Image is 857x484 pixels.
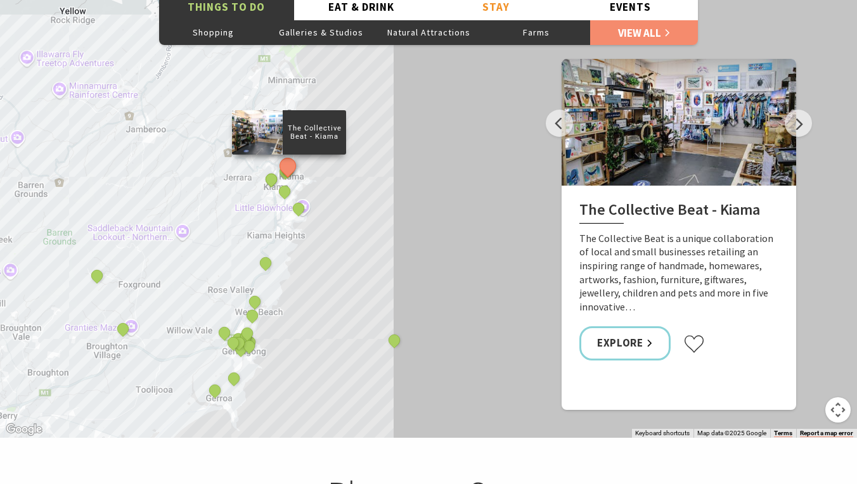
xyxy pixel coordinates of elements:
[579,232,778,314] p: The Collective Beat is a unique collaboration of local and small businesses retailing an inspirin...
[774,430,792,437] a: Terms (opens in new tab)
[482,20,590,45] button: Farms
[263,171,280,188] button: See detail about Kiama Coast Walk
[283,122,346,143] p: The Collective Beat - Kiama
[635,429,690,438] button: Keyboard shortcuts
[267,20,375,45] button: Galleries & Studios
[241,338,257,354] button: See detail about Gerringong RSL sub-branch ANZAC Memorial
[115,321,132,337] button: See detail about Granties Maze and Fun Park
[579,326,671,360] a: Explore
[257,255,274,272] button: See detail about Mt Pleasant Lookout, Kiama Heights
[3,421,45,438] a: Click to see this area on Google Maps
[233,341,249,357] button: See detail about Boat Harbour Ocean Pool, Gerringong
[825,397,851,423] button: Map camera controls
[216,324,233,341] button: See detail about Soul Clay Studios
[239,325,255,341] button: See detail about Gerringong Bowling & Recreation Club
[579,201,778,224] h2: The Collective Beat - Kiama
[159,20,267,45] button: Shopping
[683,334,705,353] button: Click to favourite The Collective Beat - Kiama
[280,162,296,179] button: See detail about Belinda Doyle
[546,110,573,137] button: Previous
[590,20,698,45] a: View All
[386,332,403,348] button: See detail about Pottery at Old Toolijooa School
[3,421,45,438] img: Google
[207,383,223,399] button: See detail about Zeynep Testoni Ceramics
[800,430,853,437] a: Report a map error
[247,294,263,310] button: See detail about Werri Lagoon, Gerringong
[89,267,105,284] button: See detail about Robyn Sharp, Cedar Ridge Studio and Gallery
[225,335,242,352] button: See detail about Gerringong Whale Watching Platform
[276,155,300,178] button: See detail about The Collective Beat - Kiama
[290,200,307,217] button: See detail about Little Blowhole, Kiama
[785,110,812,137] button: Next
[244,307,261,324] button: See detail about Werri Beach and Point, Gerringong
[276,183,293,200] button: See detail about Fern Street Gallery
[375,20,482,45] button: Natural Attractions
[697,430,766,436] span: Map data ©2025 Google
[226,371,242,387] button: See detail about Gerringong Golf Club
